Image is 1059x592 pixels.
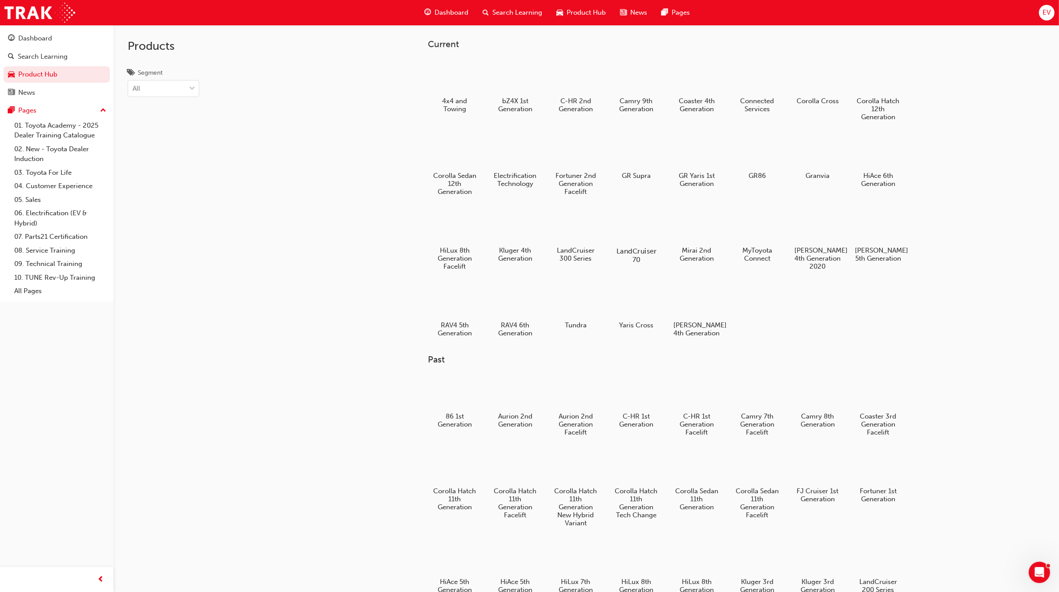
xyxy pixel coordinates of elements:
h2: Products [128,39,199,53]
h5: GR Supra [613,172,660,180]
a: FJ Cruiser 1st Generation [791,447,845,507]
span: Product Hub [567,8,606,18]
a: GR Yaris 1st Generation [670,131,724,191]
button: Pages [4,102,110,119]
div: Segment [138,68,163,77]
h5: Aurion 2nd Generation Facelift [552,412,599,436]
a: Search Learning [4,48,110,65]
h5: [PERSON_NAME] 4th Generation 2020 [794,246,841,270]
button: EV [1039,5,1055,20]
h5: MyToyota Connect [734,246,781,262]
a: HiLux 8th Generation Facelift [428,206,482,274]
span: Pages [672,8,690,18]
span: down-icon [189,83,195,95]
a: 09. Technical Training [11,257,110,271]
a: MyToyota Connect [731,206,784,266]
a: Coaster 3rd Generation Facelift [852,372,905,440]
h5: GR Yaris 1st Generation [673,172,720,188]
a: bZ4X 1st Generation [489,56,542,116]
a: 4x4 and Towing [428,56,482,116]
h5: HiAce 6th Generation [855,172,902,188]
h5: RAV4 6th Generation [492,321,539,337]
h5: C-HR 2nd Generation [552,97,599,113]
span: car-icon [556,7,563,18]
h5: FJ Cruiser 1st Generation [794,487,841,503]
h5: bZ4X 1st Generation [492,97,539,113]
a: car-iconProduct Hub [549,4,613,22]
a: Product Hub [4,66,110,83]
a: Corolla Cross [791,56,845,108]
h5: 86 1st Generation [431,412,478,428]
a: Fortuner 1st Generation [852,447,905,507]
a: 10. TUNE Rev-Up Training [11,271,110,285]
h5: Corolla Cross [794,97,841,105]
a: Corolla Hatch 12th Generation [852,56,905,124]
span: pages-icon [661,7,668,18]
h5: Connected Services [734,97,781,113]
a: 08. Service Training [11,244,110,258]
a: Corolla Hatch 11th Generation Facelift [489,447,542,523]
h5: LandCruiser 300 Series [552,246,599,262]
span: up-icon [100,105,106,117]
a: Camry 7th Generation Facelift [731,372,784,440]
h5: Corolla Hatch 11th Generation New Hybrid Variant [552,487,599,527]
a: Granvia [791,131,845,183]
a: Tundra [549,281,603,332]
h5: Corolla Sedan 11th Generation [673,487,720,511]
a: Corolla Sedan 11th Generation [670,447,724,515]
a: Corolla Hatch 11th Generation [428,447,482,515]
span: search-icon [483,7,489,18]
a: [PERSON_NAME] 4th Generation 2020 [791,206,845,274]
h5: LandCruiser 70 [612,247,661,264]
h5: RAV4 5th Generation [431,321,478,337]
a: News [4,85,110,101]
span: Search Learning [492,8,542,18]
a: C-HR 2nd Generation [549,56,603,116]
h5: Camry 9th Generation [613,97,660,113]
h5: Camry 7th Generation Facelift [734,412,781,436]
a: 02. New - Toyota Dealer Induction [11,142,110,166]
span: news-icon [620,7,627,18]
h5: Mirai 2nd Generation [673,246,720,262]
img: Trak [4,3,75,23]
a: Coaster 4th Generation [670,56,724,116]
a: GR86 [731,131,784,183]
a: 07. Parts21 Certification [11,230,110,244]
span: guage-icon [8,35,15,43]
a: RAV4 5th Generation [428,281,482,340]
h5: Electrification Technology [492,172,539,188]
span: prev-icon [98,574,105,585]
a: HiAce 6th Generation [852,131,905,191]
a: Corolla Hatch 11th Generation Tech Change [610,447,663,523]
h5: C-HR 1st Generation [613,412,660,428]
div: All [133,84,140,94]
a: [PERSON_NAME] 5th Generation [852,206,905,266]
a: Dashboard [4,30,110,47]
h5: Coaster 4th Generation [673,97,720,113]
h5: 4x4 and Towing [431,97,478,113]
a: Yaris Cross [610,281,663,332]
a: Connected Services [731,56,784,116]
a: Mirai 2nd Generation [670,206,724,266]
h5: GR86 [734,172,781,180]
h5: Granvia [794,172,841,180]
h5: Fortuner 1st Generation [855,487,902,503]
a: GR Supra [610,131,663,183]
a: LandCruiser 70 [610,206,663,266]
h5: [PERSON_NAME] 4th Generation [673,321,720,337]
span: EV [1043,8,1051,18]
a: C-HR 1st Generation Facelift [670,372,724,440]
a: C-HR 1st Generation [610,372,663,432]
a: guage-iconDashboard [417,4,475,22]
h5: Corolla Hatch 11th Generation Facelift [492,487,539,519]
h5: Corolla Hatch 12th Generation [855,97,902,121]
button: DashboardSearch LearningProduct HubNews [4,28,110,102]
a: Corolla Sedan 11th Generation Facelift [731,447,784,523]
a: Corolla Hatch 11th Generation New Hybrid Variant [549,447,603,531]
a: 06. Electrification (EV & Hybrid) [11,206,110,230]
h5: C-HR 1st Generation Facelift [673,412,720,436]
a: RAV4 6th Generation [489,281,542,340]
h3: Past [428,354,934,365]
h5: Yaris Cross [613,321,660,329]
